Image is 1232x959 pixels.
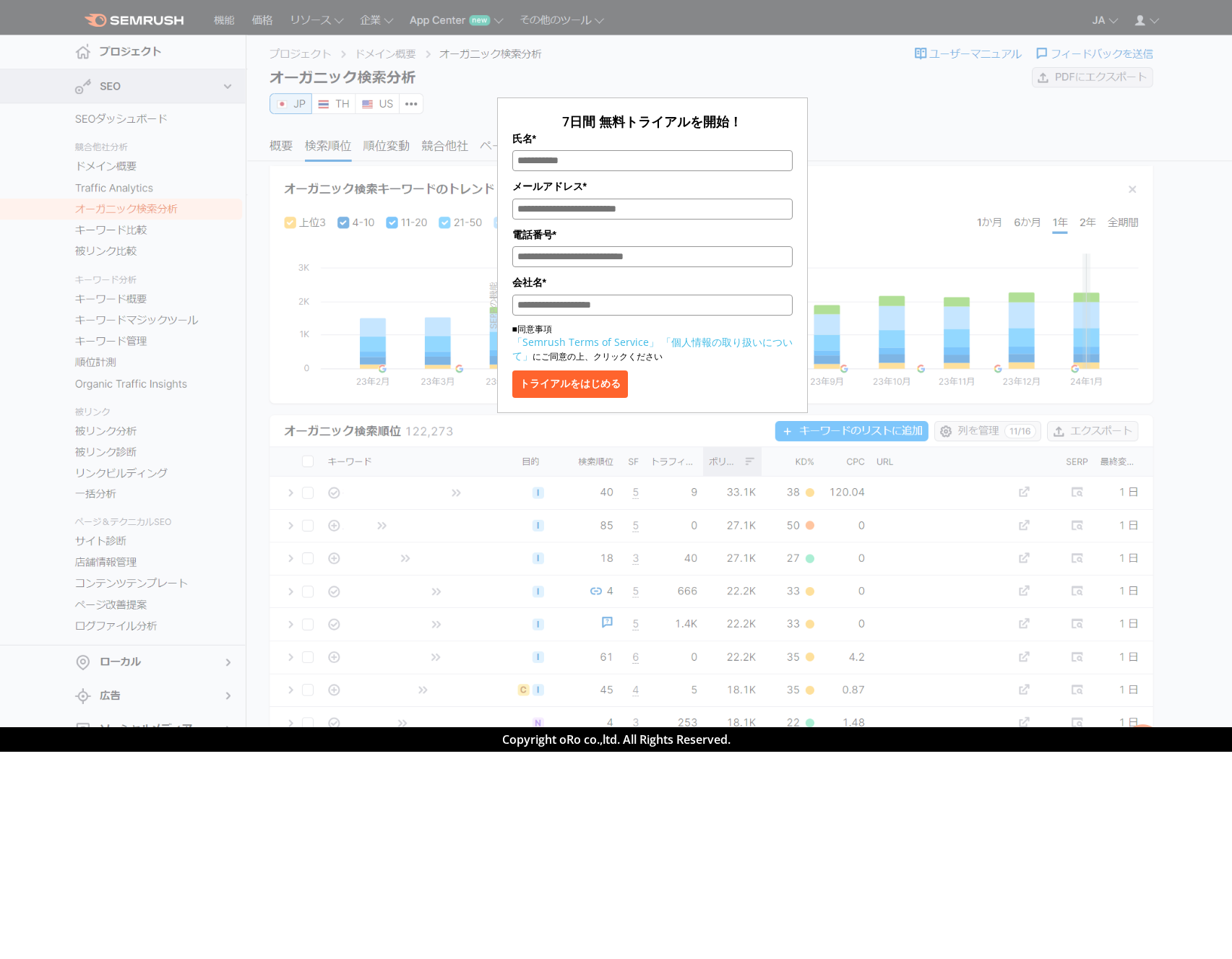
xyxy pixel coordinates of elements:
[512,227,793,243] label: 電話番号*
[512,323,793,363] p: ■同意事項 にご同意の上、クリックください
[502,732,731,747] span: Copyright oRo co.,ltd. All Rights Reserved.
[512,335,659,349] a: 「Semrush Terms of Service」
[512,335,793,363] a: 「個人情報の取り扱いについて」
[562,113,742,130] span: 7日間 無料トライアルを開始！
[512,370,628,398] button: トライアルをはじめる
[512,178,793,194] label: メールアドレス*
